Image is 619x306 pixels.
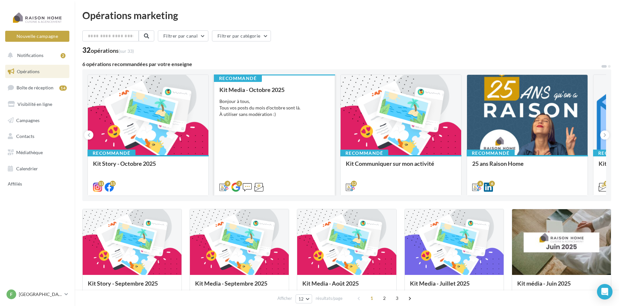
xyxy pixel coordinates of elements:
div: 11 [110,181,116,187]
div: 32 [82,47,134,54]
span: (sur 33) [119,48,134,54]
span: résultats/page [316,295,343,301]
span: Médiathèque [16,150,43,155]
a: Visibilité en ligne [4,97,71,111]
div: 11 [98,181,104,187]
p: [GEOGRAPHIC_DATA] [19,291,62,298]
a: Médiathèque [4,146,71,159]
a: Affiliés [4,178,71,189]
span: 1 [367,293,377,303]
span: 2 [379,293,390,303]
div: Kit Media - Juillet 2025 [410,280,498,293]
a: Opérations [4,65,71,78]
div: Kit Media - Octobre 2025 [219,86,330,93]
div: Kit Communiquer sur mon activité [346,160,456,173]
div: 2 [236,181,242,187]
span: Affiliés [8,181,22,187]
div: Kit Media - Septembre 2025 [195,280,284,293]
div: 12 [604,181,610,187]
div: Recommandé [467,150,515,157]
div: Opérations marketing [82,10,611,20]
span: Contacts [16,133,34,139]
a: F [GEOGRAPHIC_DATA] [5,288,69,300]
div: Recommandé [340,150,388,157]
span: F [10,291,13,298]
div: 6 opérations recommandées par votre enseigne [82,62,601,67]
div: Open Intercom Messenger [597,284,613,300]
div: 25 ans Raison Home [472,160,582,173]
div: 12 [351,181,357,187]
div: 9 [225,181,230,187]
div: Bonjour à tous, Tous vos posts du mois d'octobre sont là. À utiliser sans modération :) [219,98,330,118]
button: Filtrer par catégorie [212,30,271,41]
div: Recommandé [88,150,135,157]
div: 14 [59,85,67,91]
a: Calendrier [4,162,71,176]
a: Contacts [4,130,71,143]
span: 12 [298,296,304,301]
a: Boîte de réception14 [4,81,71,95]
div: 2 [61,53,65,58]
span: Campagnes [16,117,40,123]
button: Notifications 2 [4,49,68,62]
span: Calendrier [16,166,38,171]
div: Recommandé [214,75,262,82]
a: Campagnes [4,114,71,127]
span: Notifications [17,52,43,58]
button: Filtrer par canal [158,30,208,41]
span: Visibilité en ligne [18,101,52,107]
button: Nouvelle campagne [5,31,69,42]
span: 3 [392,293,402,303]
div: 6 [477,181,483,187]
span: Boîte de réception [17,85,53,90]
div: Kit Story - Septembre 2025 [88,280,176,293]
div: 6 [489,181,495,187]
span: Afficher [277,295,292,301]
div: Kit Media - Août 2025 [302,280,391,293]
div: Kit média - Juin 2025 [517,280,606,293]
button: 12 [296,294,312,303]
span: Opérations [17,69,40,74]
div: opérations [91,48,134,53]
div: Kit Story - Octobre 2025 [93,160,203,173]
